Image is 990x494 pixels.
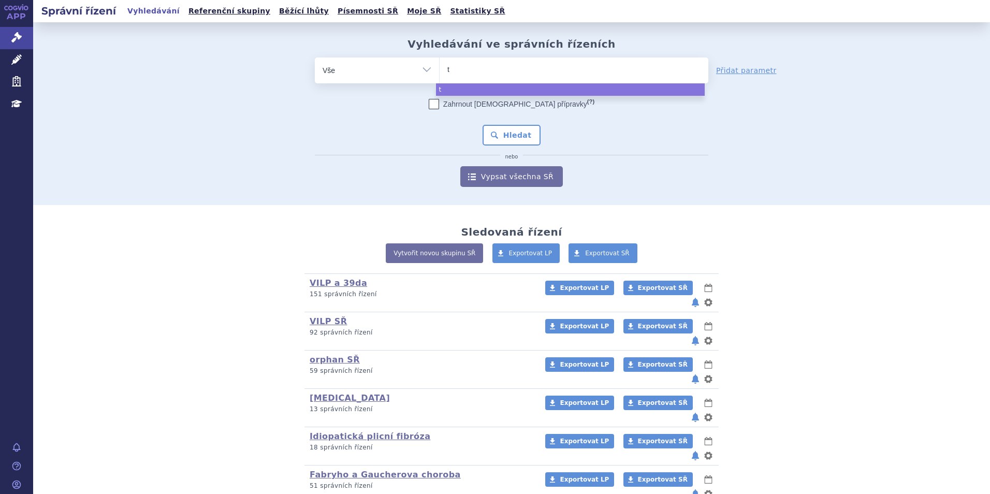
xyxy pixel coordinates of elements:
button: notifikace [690,449,701,462]
p: 92 správních řízení [310,328,532,337]
button: lhůty [703,282,714,294]
a: Statistiky SŘ [447,4,508,18]
a: Písemnosti SŘ [334,4,401,18]
a: Moje SŘ [404,4,444,18]
a: Exportovat LP [545,319,614,333]
span: Exportovat LP [560,323,609,330]
span: Exportovat LP [560,284,609,292]
a: [MEDICAL_DATA] [310,393,390,403]
span: Exportovat SŘ [638,399,688,406]
a: Vyhledávání [124,4,183,18]
li: t [436,83,705,96]
a: Přidat parametr [716,65,777,76]
span: Exportovat LP [560,399,609,406]
span: Exportovat SŘ [638,361,688,368]
a: Exportovat LP [545,281,614,295]
h2: Vyhledávání ve správních řízeních [407,38,616,50]
span: Exportovat LP [560,438,609,445]
i: nebo [500,154,523,160]
button: nastavení [703,335,714,347]
button: nastavení [703,411,714,424]
p: 18 správních řízení [310,443,532,452]
button: notifikace [690,296,701,309]
a: Vypsat všechna SŘ [460,166,563,187]
button: Hledat [483,125,541,146]
a: Běžící lhůty [276,4,332,18]
span: Exportovat SŘ [638,284,688,292]
a: Exportovat SŘ [623,396,693,410]
span: Exportovat LP [560,476,609,483]
a: Exportovat SŘ [623,357,693,372]
p: 13 správních řízení [310,405,532,414]
a: orphan SŘ [310,355,360,365]
button: lhůty [703,397,714,409]
abbr: (?) [587,98,594,105]
h2: Sledovaná řízení [461,226,562,238]
a: Fabryho a Gaucherova choroba [310,470,461,480]
a: Exportovat SŘ [623,281,693,295]
a: Exportovat LP [545,396,614,410]
h2: Správní řízení [33,4,124,18]
a: Exportovat SŘ [623,434,693,448]
a: Exportovat LP [545,472,614,487]
p: 59 správních řízení [310,367,532,375]
button: nastavení [703,373,714,385]
a: VILP SŘ [310,316,347,326]
span: Exportovat SŘ [638,323,688,330]
p: 151 správních řízení [310,290,532,299]
a: Idiopatická plicní fibróza [310,431,430,441]
a: Exportovat SŘ [623,319,693,333]
a: Exportovat SŘ [623,472,693,487]
button: nastavení [703,449,714,462]
button: nastavení [703,296,714,309]
button: notifikace [690,335,701,347]
a: Exportovat SŘ [569,243,637,263]
button: lhůty [703,473,714,486]
a: Vytvořit novou skupinu SŘ [386,243,483,263]
a: Exportovat LP [492,243,560,263]
span: Exportovat SŘ [585,250,630,257]
button: lhůty [703,358,714,371]
span: Exportovat LP [509,250,552,257]
span: Exportovat SŘ [638,438,688,445]
span: Exportovat LP [560,361,609,368]
button: notifikace [690,373,701,385]
button: notifikace [690,411,701,424]
label: Zahrnout [DEMOGRAPHIC_DATA] přípravky [429,99,594,109]
p: 51 správních řízení [310,482,532,490]
span: Exportovat SŘ [638,476,688,483]
a: Exportovat LP [545,357,614,372]
a: Referenční skupiny [185,4,273,18]
button: lhůty [703,320,714,332]
button: lhůty [703,435,714,447]
a: VILP a 39da [310,278,367,288]
a: Exportovat LP [545,434,614,448]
